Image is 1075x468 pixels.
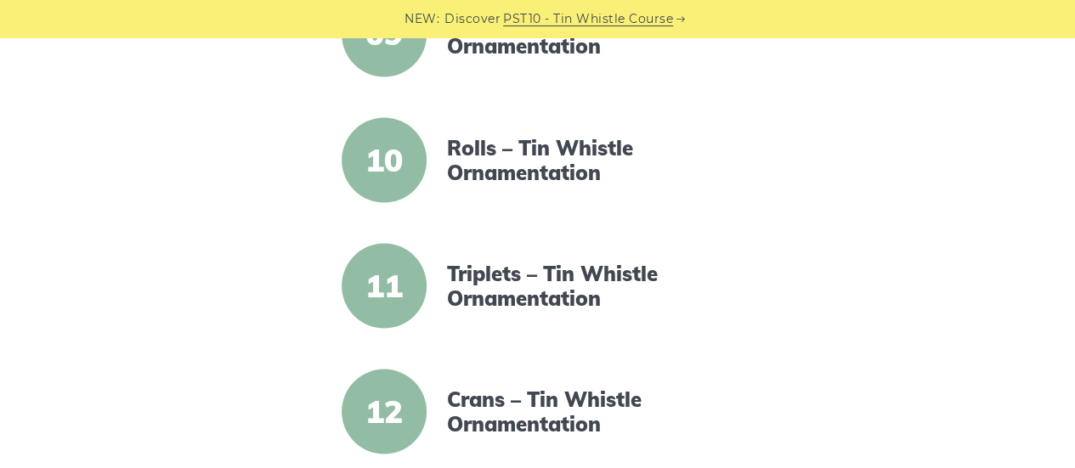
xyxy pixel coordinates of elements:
[342,117,427,202] span: 10
[447,261,739,310] a: Triplets – Tin Whistle Ornamentation
[342,369,427,454] span: 12
[405,9,439,29] span: NEW:
[444,9,501,29] span: Discover
[447,135,739,184] a: Rolls – Tin Whistle Ornamentation
[447,9,739,59] a: Taps – Tin Whistle Ornamentation
[503,9,673,29] a: PST10 - Tin Whistle Course
[342,243,427,328] span: 11
[447,386,739,436] a: Crans – Tin Whistle Ornamentation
